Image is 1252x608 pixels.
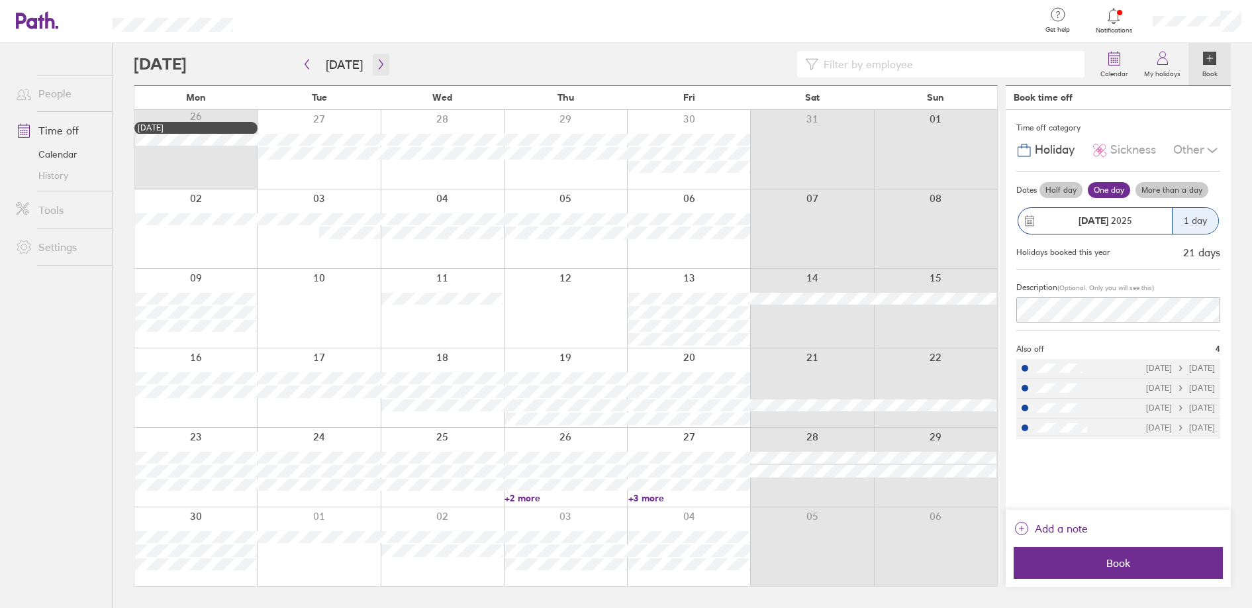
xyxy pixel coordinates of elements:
[1016,282,1057,292] span: Description
[1016,344,1044,354] span: Also off
[5,117,112,144] a: Time off
[818,52,1077,77] input: Filter by employee
[1016,248,1110,257] div: Holidays booked this year
[927,92,944,103] span: Sun
[1173,138,1220,163] div: Other
[1092,7,1135,34] a: Notifications
[505,492,626,504] a: +2 more
[557,92,574,103] span: Thu
[1136,43,1188,85] a: My holidays
[1194,66,1226,78] label: Book
[1146,364,1215,373] div: [DATE] [DATE]
[432,92,452,103] span: Wed
[1014,547,1223,579] button: Book
[1146,403,1215,413] div: [DATE] [DATE]
[1088,182,1130,198] label: One day
[1057,283,1154,292] span: (Optional. Only you will see this)
[1079,215,1108,227] strong: [DATE]
[138,123,254,132] div: [DATE]
[1146,423,1215,432] div: [DATE] [DATE]
[1136,66,1188,78] label: My holidays
[312,92,327,103] span: Tue
[1016,185,1037,195] span: Dates
[1079,215,1132,226] span: 2025
[5,165,112,186] a: History
[5,234,112,260] a: Settings
[1146,383,1215,393] div: [DATE] [DATE]
[1135,182,1208,198] label: More than a day
[1036,26,1079,34] span: Get help
[1035,143,1075,157] span: Holiday
[1183,246,1220,258] div: 21 days
[1092,43,1136,85] a: Calendar
[1216,344,1220,354] span: 4
[1092,66,1136,78] label: Calendar
[1016,118,1220,138] div: Time off category
[186,92,206,103] span: Mon
[5,197,112,223] a: Tools
[1014,92,1073,103] div: Book time off
[683,92,695,103] span: Fri
[1014,518,1088,539] button: Add a note
[1188,43,1231,85] a: Book
[5,80,112,107] a: People
[1035,518,1088,539] span: Add a note
[1039,182,1083,198] label: Half day
[1092,26,1135,34] span: Notifications
[1110,143,1156,157] span: Sickness
[805,92,820,103] span: Sat
[5,144,112,165] a: Calendar
[628,492,750,504] a: +3 more
[315,54,373,76] button: [DATE]
[1016,201,1220,241] button: [DATE] 20251 day
[1023,557,1214,569] span: Book
[1172,208,1218,234] div: 1 day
